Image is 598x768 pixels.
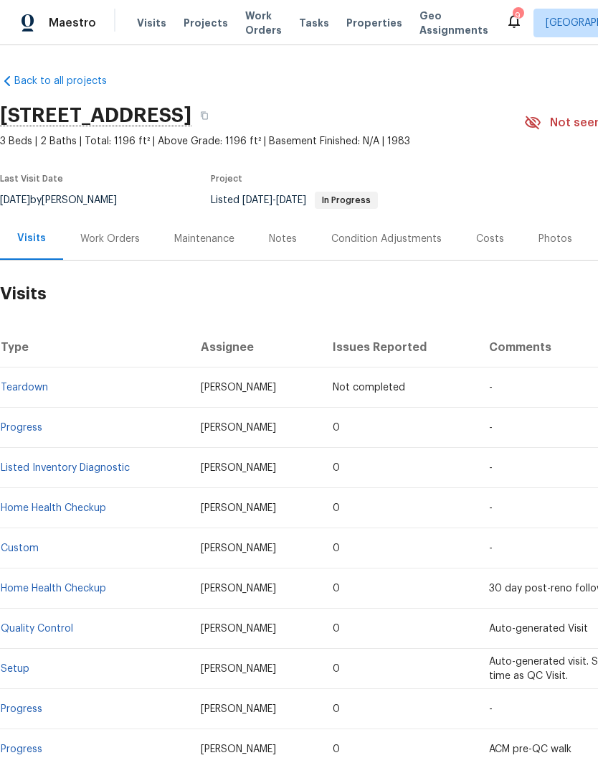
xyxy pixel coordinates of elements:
span: 0 [333,584,340,594]
div: 9 [513,9,523,23]
div: Maintenance [174,232,234,246]
span: - [489,383,493,393]
span: [PERSON_NAME] [201,744,276,754]
th: Assignee [189,327,321,367]
a: Teardown [1,383,48,393]
span: Work Orders [245,9,282,37]
span: [PERSON_NAME] [201,383,276,393]
span: [PERSON_NAME] [201,543,276,553]
div: Work Orders [80,232,140,246]
span: Visits [137,16,166,30]
span: [DATE] [276,195,306,205]
div: Notes [269,232,297,246]
span: 0 [333,423,340,433]
span: [PERSON_NAME] [201,423,276,433]
span: 0 [333,503,340,513]
a: Progress [1,423,42,433]
span: [PERSON_NAME] [201,584,276,594]
span: Projects [184,16,228,30]
span: [PERSON_NAME] [201,624,276,634]
a: Custom [1,543,39,553]
span: 0 [333,744,340,754]
span: 0 [333,463,340,473]
span: Listed [211,195,378,205]
th: Issues Reported [321,327,478,367]
a: Home Health Checkup [1,503,106,513]
a: Setup [1,664,29,674]
span: [DATE] [242,195,272,205]
span: 0 [333,664,340,674]
span: Maestro [49,16,96,30]
a: Listed Inventory Diagnostic [1,463,130,473]
span: Not completed [333,383,405,393]
span: ACM pre-QC walk [489,744,571,754]
a: Quality Control [1,624,73,634]
span: Auto-generated Visit [489,624,588,634]
a: Home Health Checkup [1,584,106,594]
span: - [489,423,493,433]
span: [PERSON_NAME] [201,503,276,513]
span: Project [211,174,242,183]
div: Visits [17,231,46,245]
span: 0 [333,704,340,714]
span: In Progress [316,196,376,205]
span: [PERSON_NAME] [201,664,276,674]
div: Photos [538,232,572,246]
span: - [489,704,493,714]
span: 0 [333,624,340,634]
div: Condition Adjustments [331,232,442,246]
span: Properties [346,16,402,30]
div: Costs [476,232,504,246]
span: Tasks [299,18,329,28]
span: 0 [333,543,340,553]
a: Progress [1,704,42,714]
span: - [489,503,493,513]
span: [PERSON_NAME] [201,704,276,714]
span: - [242,195,306,205]
a: Progress [1,744,42,754]
span: - [489,463,493,473]
span: - [489,543,493,553]
span: Geo Assignments [419,9,488,37]
span: [PERSON_NAME] [201,463,276,473]
button: Copy Address [191,103,217,128]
